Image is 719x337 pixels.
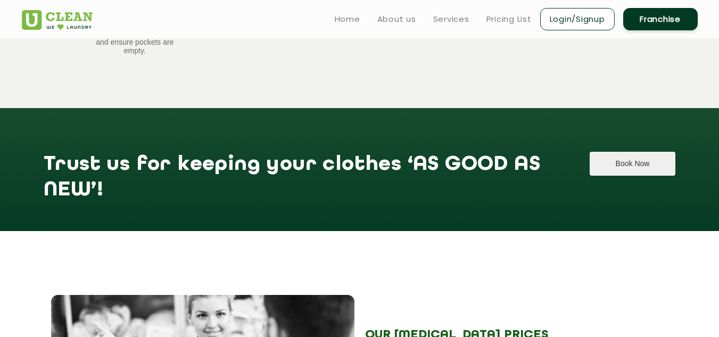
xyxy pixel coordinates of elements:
h1: Trust us for keeping your clothes ‘AS GOOD AS NEW’! [44,152,566,187]
button: Book Now [590,152,675,176]
a: Pricing List [486,13,532,26]
a: About us [377,13,416,26]
a: Login/Signup [540,8,615,30]
a: Home [335,13,360,26]
a: Franchise [623,8,698,30]
a: Services [433,13,469,26]
img: UClean Laundry and Dry Cleaning [22,10,93,30]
